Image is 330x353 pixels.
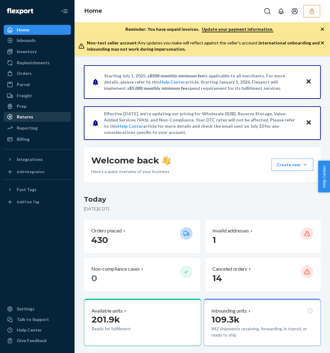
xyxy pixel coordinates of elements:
[305,118,313,127] button: Close
[4,325,71,335] a: Help Center
[79,2,107,20] ol: breadcrumbs
[84,7,102,14] a: Home
[205,220,321,253] button: Invalid addresses 1
[150,73,204,78] span: $500 monthly minimum fee
[104,111,300,135] p: Effective [DATE], we're updating our pricing for Wholesale (B2B), Reserve Storage, Value-Added Se...
[4,154,71,164] button: Integrations
[17,125,38,131] div: Reporting
[17,337,47,344] div: Give Feedback
[92,307,123,314] p: Available units
[202,26,273,32] a: Update your payment information.
[4,25,71,35] a: Home
[17,103,26,109] div: Prep
[4,112,71,122] a: Returns
[17,186,37,193] div: Fast Tags
[17,316,49,323] div: Talk to Support
[17,81,30,88] div: Parcel
[204,299,321,346] button: Inbounding units109.3k842 shipments receiving, forwarding, in transit, or ready to ship
[275,5,287,17] button: Open notifications
[4,47,71,57] a: Inventory
[211,307,247,314] p: Inbounding units
[92,314,120,325] span: 201.9k
[17,60,50,66] div: Replenishments
[17,169,44,174] div: Add Integration
[17,136,29,142] div: Billing
[4,336,71,346] button: Give Feedback
[4,91,71,101] a: Freight
[17,327,42,333] div: Help Center
[212,265,247,273] p: Canceled orders
[17,156,43,163] div: Integrations
[17,199,39,204] div: Add Fast Tag
[205,258,321,291] button: Canceled orders 14
[58,5,71,17] button: Close Navigation
[17,27,29,33] div: Home
[4,58,71,68] a: Replenishments
[4,304,71,314] a: Settings
[84,258,200,291] button: Non-compliance cases 0
[4,80,71,89] a: Parcel
[17,70,32,76] div: Orders
[91,227,122,234] p: Orders placed
[91,235,108,245] span: 430
[87,40,138,45] span: Non-test seller account:
[261,5,273,17] button: Open Search Box
[104,73,300,91] p: Starting July 1, 2025, a is applicable to all merchants. For more details, please refer to this a...
[211,326,313,338] p: 842 shipments receiving, forwarding, in transit, or ready to ship
[4,123,71,133] a: Reporting
[92,326,162,332] p: Ready for fulfillment
[4,167,71,177] a: Add Integration
[84,206,321,212] p: [DATE] ( CDT )
[129,85,188,91] span: $5,000 monthly minimum fee
[212,227,249,234] p: Invalid addresses
[212,273,222,283] span: 14
[211,314,240,325] span: 109.3k
[125,26,273,32] p: Reminder: You have unpaid invoices.
[4,101,71,111] a: Prep
[162,156,170,165] img: hand-wave emoji
[84,195,321,204] h3: Today
[318,161,330,192] button: Help Center
[91,155,170,166] h1: Welcome back
[160,79,185,85] a: Help Center
[4,185,71,195] button: Fast Tags
[212,235,216,245] span: 1
[118,123,143,129] a: Help Center
[87,40,320,52] div: Any updates you make will reflect against the seller's account.
[84,299,201,346] button: Available units201.9kReady for fulfillment
[7,8,33,14] img: Flexport logo
[17,306,34,312] div: Settings
[91,273,97,283] span: 0
[288,5,301,17] button: Open account menu
[91,168,170,175] p: Here’s a quick overview of your business
[4,314,71,324] a: Talk to Support
[4,35,71,45] a: Inbounds
[17,48,37,55] div: Inventory
[84,220,200,253] button: Orders placed 430
[17,37,36,44] div: Inbounds
[305,77,313,86] button: Close
[4,134,71,144] a: Billing
[4,68,71,78] a: Orders
[4,197,71,207] a: Add Fast Tag
[91,265,140,273] p: Non-compliance cases
[271,158,313,171] button: Create new
[17,93,32,99] div: Freight
[17,114,33,120] div: Returns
